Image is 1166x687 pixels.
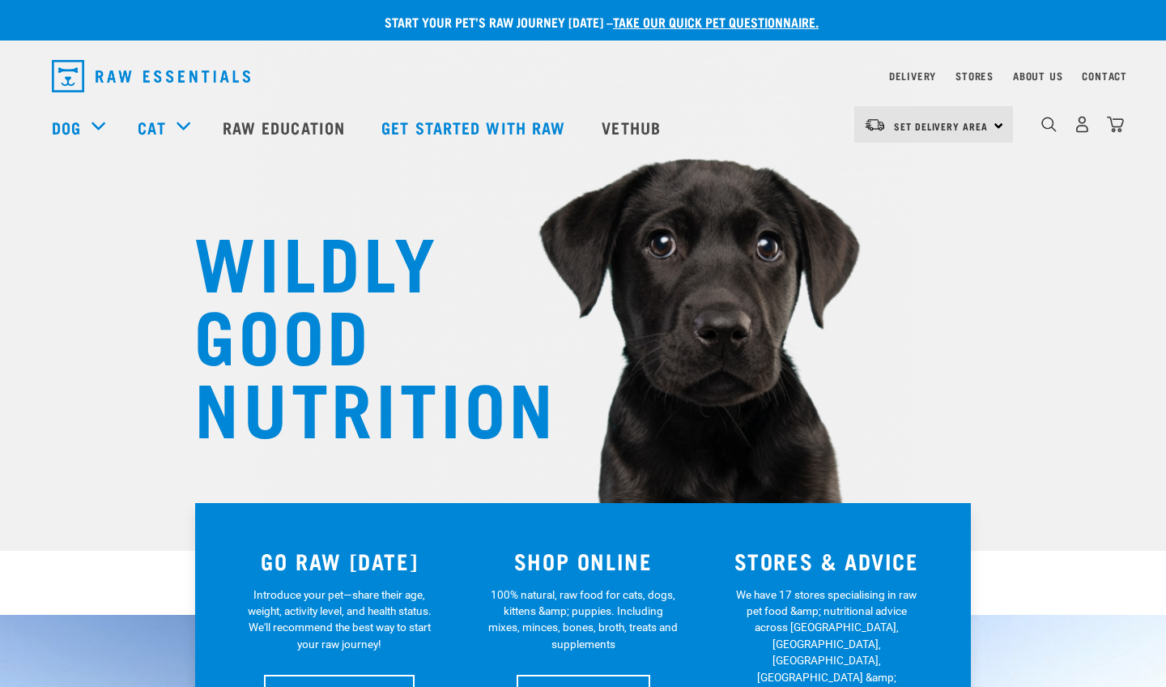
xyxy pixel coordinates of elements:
p: Introduce your pet—share their age, weight, activity level, and health status. We'll recommend th... [245,587,435,653]
nav: dropdown navigation [39,53,1127,99]
img: home-icon@2x.png [1107,116,1124,133]
a: Vethub [585,95,681,160]
h3: GO RAW [DATE] [228,548,452,574]
img: van-moving.png [864,117,886,132]
a: Stores [955,73,994,79]
a: Dog [52,115,81,139]
h3: STORES & ADVICE [714,548,938,574]
span: Set Delivery Area [894,123,988,129]
a: Delivery [889,73,936,79]
img: home-icon-1@2x.png [1041,117,1057,132]
h3: SHOP ONLINE [471,548,696,574]
a: Get started with Raw [365,95,585,160]
h1: WILDLY GOOD NUTRITION [194,223,518,442]
a: take our quick pet questionnaire. [613,18,819,25]
img: Raw Essentials Logo [52,60,250,92]
a: Contact [1082,73,1127,79]
img: user.png [1074,116,1091,133]
a: About Us [1013,73,1062,79]
a: Cat [138,115,165,139]
a: Raw Education [206,95,365,160]
p: 100% natural, raw food for cats, dogs, kittens &amp; puppies. Including mixes, minces, bones, bro... [488,587,679,653]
